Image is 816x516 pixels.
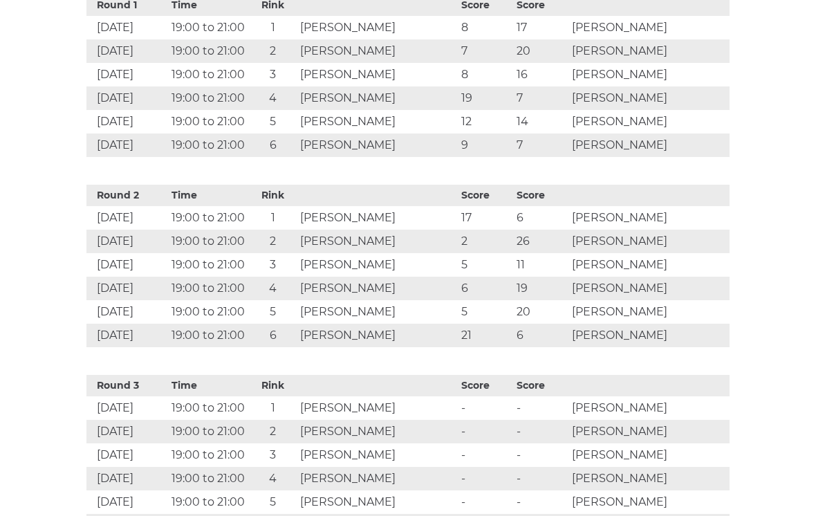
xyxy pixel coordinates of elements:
[458,185,513,207] th: Score
[168,40,250,64] td: 19:00 to 21:00
[568,207,730,230] td: [PERSON_NAME]
[568,254,730,277] td: [PERSON_NAME]
[568,230,730,254] td: [PERSON_NAME]
[297,230,458,254] td: [PERSON_NAME]
[458,397,513,421] td: -
[513,301,568,324] td: 20
[297,134,458,158] td: [PERSON_NAME]
[513,134,568,158] td: 7
[297,17,458,40] td: [PERSON_NAME]
[250,301,297,324] td: 5
[168,111,250,134] td: 19:00 to 21:00
[86,64,168,87] td: [DATE]
[86,111,168,134] td: [DATE]
[250,324,297,348] td: 6
[568,87,730,111] td: [PERSON_NAME]
[168,444,250,468] td: 19:00 to 21:00
[168,468,250,491] td: 19:00 to 21:00
[513,64,568,87] td: 16
[86,185,168,207] th: Round 2
[297,444,458,468] td: [PERSON_NAME]
[568,111,730,134] td: [PERSON_NAME]
[458,207,513,230] td: 17
[168,17,250,40] td: 19:00 to 21:00
[250,134,297,158] td: 6
[513,324,568,348] td: 6
[86,468,168,491] td: [DATE]
[297,64,458,87] td: [PERSON_NAME]
[168,230,250,254] td: 19:00 to 21:00
[297,324,458,348] td: [PERSON_NAME]
[86,254,168,277] td: [DATE]
[458,40,513,64] td: 7
[250,207,297,230] td: 1
[568,17,730,40] td: [PERSON_NAME]
[458,444,513,468] td: -
[513,185,568,207] th: Score
[458,491,513,515] td: -
[513,397,568,421] td: -
[458,324,513,348] td: 21
[297,491,458,515] td: [PERSON_NAME]
[297,468,458,491] td: [PERSON_NAME]
[513,17,568,40] td: 17
[458,421,513,444] td: -
[250,185,297,207] th: Rink
[513,491,568,515] td: -
[297,40,458,64] td: [PERSON_NAME]
[568,134,730,158] td: [PERSON_NAME]
[250,87,297,111] td: 4
[513,207,568,230] td: 6
[168,87,250,111] td: 19:00 to 21:00
[458,468,513,491] td: -
[568,64,730,87] td: [PERSON_NAME]
[250,40,297,64] td: 2
[568,277,730,301] td: [PERSON_NAME]
[168,421,250,444] td: 19:00 to 21:00
[297,207,458,230] td: [PERSON_NAME]
[168,277,250,301] td: 19:00 to 21:00
[513,468,568,491] td: -
[458,254,513,277] td: 5
[168,185,250,207] th: Time
[86,301,168,324] td: [DATE]
[250,468,297,491] td: 4
[86,17,168,40] td: [DATE]
[250,111,297,134] td: 5
[250,491,297,515] td: 5
[297,111,458,134] td: [PERSON_NAME]
[86,444,168,468] td: [DATE]
[513,444,568,468] td: -
[513,254,568,277] td: 11
[86,207,168,230] td: [DATE]
[297,254,458,277] td: [PERSON_NAME]
[513,111,568,134] td: 14
[568,397,730,421] td: [PERSON_NAME]
[458,376,513,397] th: Score
[250,397,297,421] td: 1
[250,254,297,277] td: 3
[168,491,250,515] td: 19:00 to 21:00
[86,397,168,421] td: [DATE]
[458,17,513,40] td: 8
[168,324,250,348] td: 19:00 to 21:00
[86,324,168,348] td: [DATE]
[297,301,458,324] td: [PERSON_NAME]
[86,491,168,515] td: [DATE]
[86,277,168,301] td: [DATE]
[568,40,730,64] td: [PERSON_NAME]
[168,134,250,158] td: 19:00 to 21:00
[250,230,297,254] td: 2
[458,64,513,87] td: 8
[250,444,297,468] td: 3
[250,64,297,87] td: 3
[86,134,168,158] td: [DATE]
[297,397,458,421] td: [PERSON_NAME]
[513,277,568,301] td: 19
[250,17,297,40] td: 1
[168,207,250,230] td: 19:00 to 21:00
[458,230,513,254] td: 2
[86,376,168,397] th: Round 3
[458,111,513,134] td: 12
[513,40,568,64] td: 20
